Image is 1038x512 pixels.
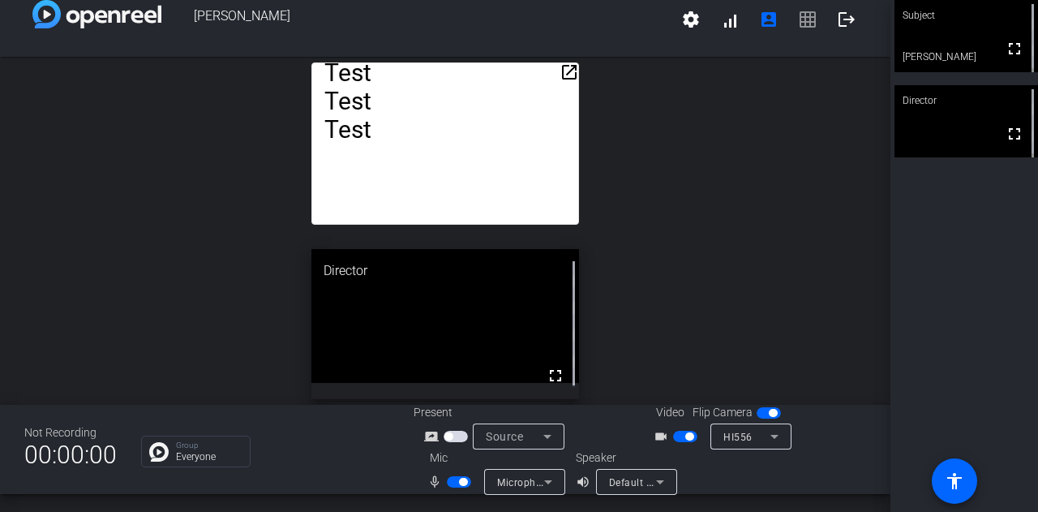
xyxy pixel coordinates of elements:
mat-icon: fullscreen [1005,124,1024,144]
div: Speaker [576,450,673,467]
div: Director [894,85,1038,116]
span: 00:00:00 [24,435,117,475]
mat-icon: account_box [759,10,778,29]
mat-icon: fullscreen [1005,39,1024,58]
mat-icon: open_in_new [560,62,579,82]
mat-icon: mic_none [427,472,447,492]
span: Video [656,404,684,421]
p: Test [324,115,565,144]
span: Default - Speakers (Realtek(R) Audio) [609,475,784,488]
span: Flip Camera [693,404,753,421]
mat-icon: fullscreen [546,366,565,385]
mat-icon: videocam_outline [654,427,673,446]
mat-icon: settings [681,10,701,29]
p: Test [324,87,565,115]
span: Microphone Array (Realtek(R) Audio) [497,475,671,488]
p: Group [176,441,242,450]
span: Source [486,430,523,443]
div: Director [311,249,578,293]
p: Everyone [176,452,242,462]
mat-icon: accessibility [945,471,964,491]
mat-icon: screen_share_outline [424,427,444,446]
div: Not Recording [24,424,117,441]
mat-icon: volume_up [576,472,595,492]
mat-icon: logout [837,10,856,29]
p: Test [324,58,565,87]
div: Present [414,404,576,421]
div: Mic [414,450,576,467]
img: Chat Icon [149,442,169,462]
span: HI556 [723,432,753,443]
